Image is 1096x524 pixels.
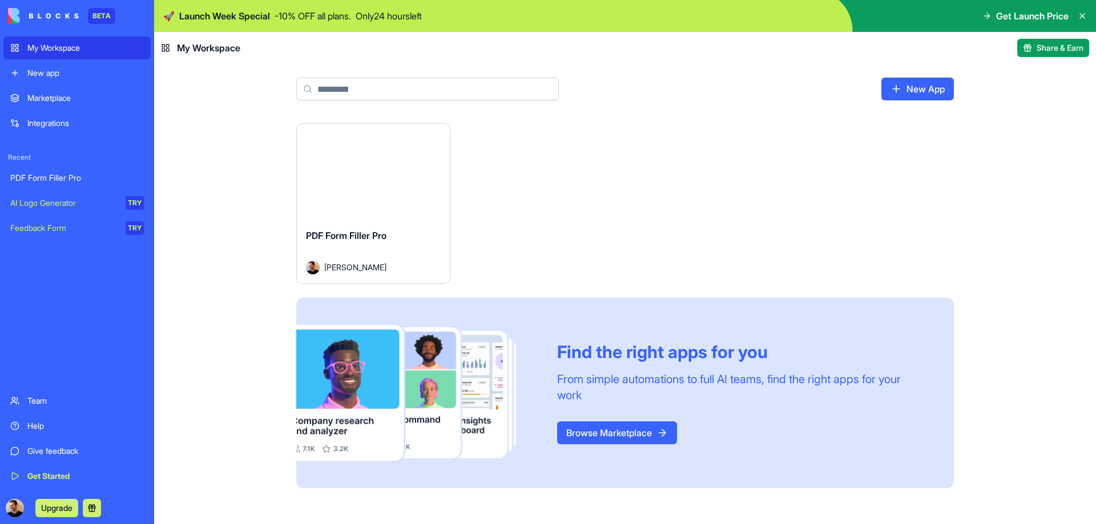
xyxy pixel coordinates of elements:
span: Get Launch Price [996,9,1069,23]
span: Recent [3,153,151,162]
a: BETA [8,8,115,24]
a: AI Logo GeneratorTRY [3,192,151,214]
a: Browse Marketplace [557,421,677,444]
div: BETA [88,8,115,24]
button: Upgrade [35,499,78,517]
a: New app [3,62,151,84]
div: Get Started [27,470,144,482]
div: TRY [126,221,144,235]
a: PDF Form Filler ProAvatar[PERSON_NAME] [296,123,450,284]
span: [PERSON_NAME] [324,261,386,273]
img: logo [8,8,79,24]
a: PDF Form Filler Pro [3,166,151,189]
div: TRY [126,196,144,210]
a: Feedback FormTRY [3,217,151,239]
div: Feedback Form [10,222,118,234]
a: Get Started [3,465,151,488]
a: Help [3,415,151,437]
div: PDF Form Filler Pro [10,172,144,184]
div: Find the right apps for you [557,342,926,362]
a: Integrations [3,112,151,135]
div: Marketplace [27,92,144,104]
img: ACg8ocJoYHG_DEeHLYxywralOQ9tOO8CtxZiDfUuhQ0UrfmSOGqZE9LK=s96-c [6,499,24,517]
a: Upgrade [35,502,78,513]
div: Team [27,395,144,407]
div: Integrations [27,117,144,129]
div: From simple automations to full AI teams, find the right apps for your work [557,371,926,403]
img: Frame_181_egmpey.png [296,325,539,461]
a: Team [3,389,151,412]
div: AI Logo Generator [10,197,118,209]
a: Give feedback [3,440,151,462]
span: My Workspace [177,41,240,55]
a: My Workspace [3,36,151,59]
span: PDF Form Filler Pro [306,230,386,241]
img: Avatar [306,261,320,274]
div: New app [27,67,144,79]
div: My Workspace [27,42,144,54]
p: Only 24 hours left [356,9,422,23]
button: Share & Earn [1017,39,1089,57]
span: Launch Week Special [179,9,270,23]
span: Share & Earn [1037,42,1083,54]
span: 🚀 [163,9,175,23]
div: Give feedback [27,445,144,457]
div: Help [27,420,144,432]
a: Marketplace [3,87,151,109]
p: - 10 % OFF all plans. [275,9,351,23]
a: New App [881,78,954,100]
